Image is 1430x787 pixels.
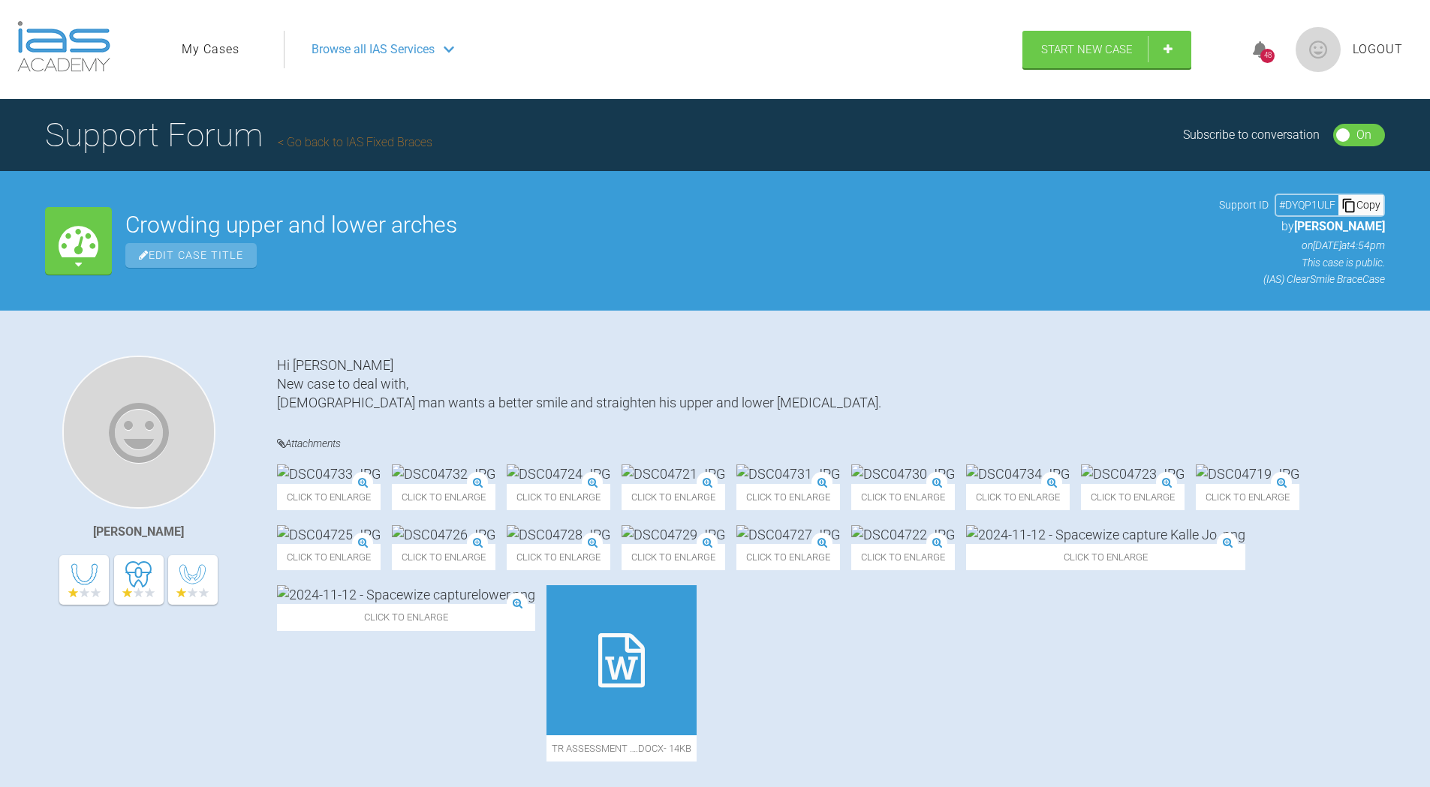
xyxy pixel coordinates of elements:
[1219,237,1385,254] p: on [DATE] at 4:54pm
[277,585,535,604] img: 2024-11-12 - Spacewize capturelower.png
[278,135,432,149] a: Go back to IAS Fixed Braces
[277,604,535,630] span: Click to enlarge
[736,525,840,544] img: DSC04727.JPG
[1081,484,1185,510] span: Click to enlarge
[1219,271,1385,287] p: (IAS) ClearSmile Brace Case
[507,525,610,544] img: DSC04728.JPG
[1183,125,1320,145] div: Subscribe to conversation
[62,356,215,509] img: Gustaf Blomgren
[851,464,955,483] img: DSC04730.JPG
[1294,219,1385,233] span: [PERSON_NAME]
[1081,464,1185,483] img: DSC04723.JPG
[507,464,610,483] img: DSC04724.JPG
[312,40,435,59] span: Browse all IAS Services
[1219,217,1385,236] p: by
[392,484,495,510] span: Click to enlarge
[851,484,955,510] span: Click to enlarge
[507,544,610,570] span: Click to enlarge
[392,525,495,544] img: DSC04726.JPG
[736,544,840,570] span: Click to enlarge
[1219,254,1385,271] p: This case is public.
[277,544,381,570] span: Click to enlarge
[1276,197,1338,213] div: # DYQP1ULF
[966,464,1070,483] img: DSC04734.JPG
[736,464,840,483] img: DSC04731.JPG
[1196,464,1299,483] img: DSC04719.JPG
[277,484,381,510] span: Click to enlarge
[125,214,1206,236] h2: Crowding upper and lower arches
[1219,197,1269,213] span: Support ID
[966,544,1245,570] span: Click to enlarge
[851,525,955,544] img: DSC04722.JPG
[93,522,184,542] div: [PERSON_NAME]
[125,243,257,268] span: Edit Case Title
[851,544,955,570] span: Click to enlarge
[622,525,725,544] img: DSC04729.JPG
[507,484,610,510] span: Click to enlarge
[277,464,381,483] img: DSC04733.JPG
[1296,27,1341,72] img: profile.png
[1022,31,1191,68] a: Start New Case
[1196,484,1299,510] span: Click to enlarge
[182,40,239,59] a: My Cases
[17,21,110,72] img: logo-light.3e3ef733.png
[736,484,840,510] span: Click to enlarge
[277,525,381,544] img: DSC04725.JPG
[277,434,1385,453] h4: Attachments
[1041,43,1133,56] span: Start New Case
[277,356,1385,413] div: Hi [PERSON_NAME] New case to deal with, [DEMOGRAPHIC_DATA] man wants a better smile and straighte...
[45,109,432,161] h1: Support Forum
[392,544,495,570] span: Click to enlarge
[622,484,725,510] span: Click to enlarge
[1338,195,1383,215] div: Copy
[546,735,697,761] span: TR assessment ….docx - 14KB
[1356,125,1371,145] div: On
[1260,49,1275,63] div: 48
[622,464,725,483] img: DSC04721.JPG
[966,484,1070,510] span: Click to enlarge
[1353,40,1403,59] a: Logout
[622,544,725,570] span: Click to enlarge
[392,464,495,483] img: DSC04732.JPG
[966,525,1245,544] img: 2024-11-12 - Spacewize capture Kalle Jo..png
